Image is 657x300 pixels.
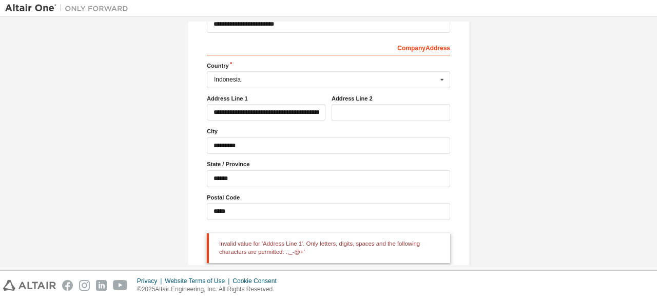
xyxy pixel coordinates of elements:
label: City [207,127,450,135]
label: Address Line 1 [207,94,325,103]
div: Invalid value for 'Address Line 1'. Only letters, digits, spaces and the following characters are... [207,233,450,264]
div: Indonesia [214,76,437,83]
div: Privacy [137,277,165,285]
img: facebook.svg [62,280,73,291]
img: youtube.svg [113,280,128,291]
div: Cookie Consent [233,277,282,285]
img: altair_logo.svg [3,280,56,291]
label: Country [207,62,450,70]
label: State / Province [207,160,450,168]
img: Altair One [5,3,133,13]
div: Company Address [207,39,450,55]
label: Postal Code [207,193,450,202]
div: Website Terms of Use [165,277,233,285]
label: Address Line 2 [332,94,450,103]
p: © 2025 Altair Engineering, Inc. All Rights Reserved. [137,285,283,294]
img: linkedin.svg [96,280,107,291]
img: instagram.svg [79,280,90,291]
